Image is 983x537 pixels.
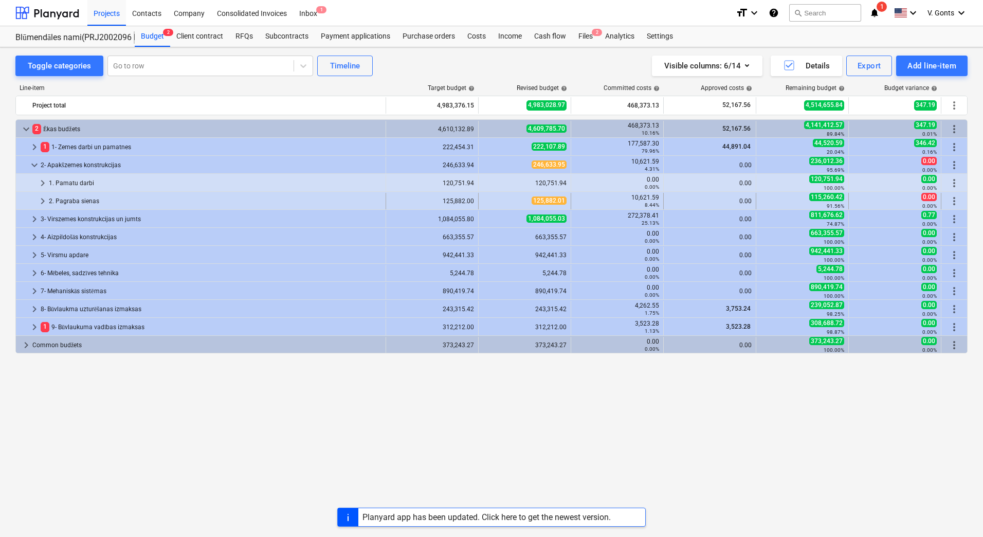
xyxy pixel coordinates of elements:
[15,32,122,43] div: Blūmendāles nami(PRJ2002096 Prūšu 3 kārta) - 2601984
[884,84,937,92] div: Budget variance
[575,320,659,334] div: 3,523.28
[645,292,659,298] small: 0.00%
[914,139,937,147] span: 346.42
[948,285,960,297] span: More actions
[907,7,919,19] i: keyboard_arrow_down
[827,329,844,335] small: 98.87%
[922,293,937,299] small: 0.00%
[922,329,937,335] small: 0.00%
[827,131,844,137] small: 89.84%
[922,239,937,245] small: 0.00%
[32,337,381,353] div: Common budžets
[526,124,567,133] span: 4,609,785.70
[769,7,779,19] i: Knowledge base
[575,284,659,298] div: 0.00
[528,26,572,47] div: Cash flow
[701,84,752,92] div: Approved costs
[725,305,752,312] span: 3,753.24
[32,124,41,134] span: 2
[572,26,599,47] a: Files2
[921,157,937,165] span: 0.00
[315,26,396,47] a: Payment applications
[37,195,49,207] span: keyboard_arrow_right
[922,257,937,263] small: 0.00%
[955,7,968,19] i: keyboard_arrow_down
[229,26,259,47] div: RFQs
[49,175,381,191] div: 1. Pamatu darbi
[721,125,752,132] span: 52,167.56
[492,26,528,47] a: Income
[575,302,659,316] div: 4,262.55
[645,274,659,280] small: 0.00%
[41,319,381,335] div: 9- Būvlaukuma vadības izmaksas
[532,160,567,169] span: 246,633.95
[390,288,474,295] div: 890,419.74
[390,216,474,223] div: 1,084,055.80
[526,214,567,223] span: 1,084,055.03
[668,162,752,169] div: 0.00
[390,234,474,241] div: 663,355.57
[914,100,937,110] span: 347.19
[41,211,381,227] div: 3- Virszemes konstrukcijas un jumts
[163,29,173,36] span: 2
[668,270,752,277] div: 0.00
[396,26,461,47] a: Purchase orders
[316,6,326,13] span: 1
[736,7,748,19] i: format_size
[390,306,474,313] div: 243,315.42
[922,311,937,317] small: 0.00%
[748,7,760,19] i: keyboard_arrow_down
[41,265,381,281] div: 6- Mēbeles, sadzīves tehnika
[390,324,474,331] div: 312,212.00
[668,252,752,259] div: 0.00
[921,265,937,273] span: 0.00
[836,85,845,92] span: help
[827,149,844,155] small: 20.04%
[824,275,844,281] small: 100.00%
[922,167,937,173] small: 0.00%
[20,123,32,135] span: keyboard_arrow_down
[41,139,381,155] div: 1- Zemes darbi un pamatnes
[15,84,387,92] div: Line-item
[921,319,937,327] span: 0.00
[483,306,567,313] div: 243,315.42
[896,56,968,76] button: Add line-item
[592,29,602,36] span: 2
[28,141,41,153] span: keyboard_arrow_right
[804,121,844,129] span: 4,141,412.57
[49,193,381,209] div: 2. Pagraba sienas
[948,99,960,112] span: More actions
[20,339,32,351] span: keyboard_arrow_right
[645,256,659,262] small: 0.00%
[532,142,567,151] span: 222,107.89
[816,265,844,273] span: 5,244.78
[921,337,937,345] span: 0.00
[41,283,381,299] div: 7- Mehaniskās sistēmas
[15,56,103,76] button: Toggle categories
[461,26,492,47] div: Costs
[170,26,229,47] a: Client contract
[846,56,893,76] button: Export
[804,100,844,110] span: 4,514,655.84
[572,26,599,47] div: Files
[929,85,937,92] span: help
[827,221,844,227] small: 74.87%
[668,234,752,241] div: 0.00
[932,488,983,537] iframe: Chat Widget
[28,321,41,333] span: keyboard_arrow_right
[907,59,956,73] div: Add line-item
[824,185,844,191] small: 100.00%
[599,26,641,47] a: Analytics
[824,239,844,245] small: 100.00%
[922,203,937,209] small: 0.00%
[651,85,660,92] span: help
[575,230,659,244] div: 0.00
[877,2,887,12] span: 1
[390,198,474,205] div: 125,882.00
[28,231,41,243] span: keyboard_arrow_right
[652,56,762,76] button: Visible columns:6/14
[809,301,844,309] span: 239,052.87
[37,177,49,189] span: keyboard_arrow_right
[948,159,960,171] span: More actions
[948,213,960,225] span: More actions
